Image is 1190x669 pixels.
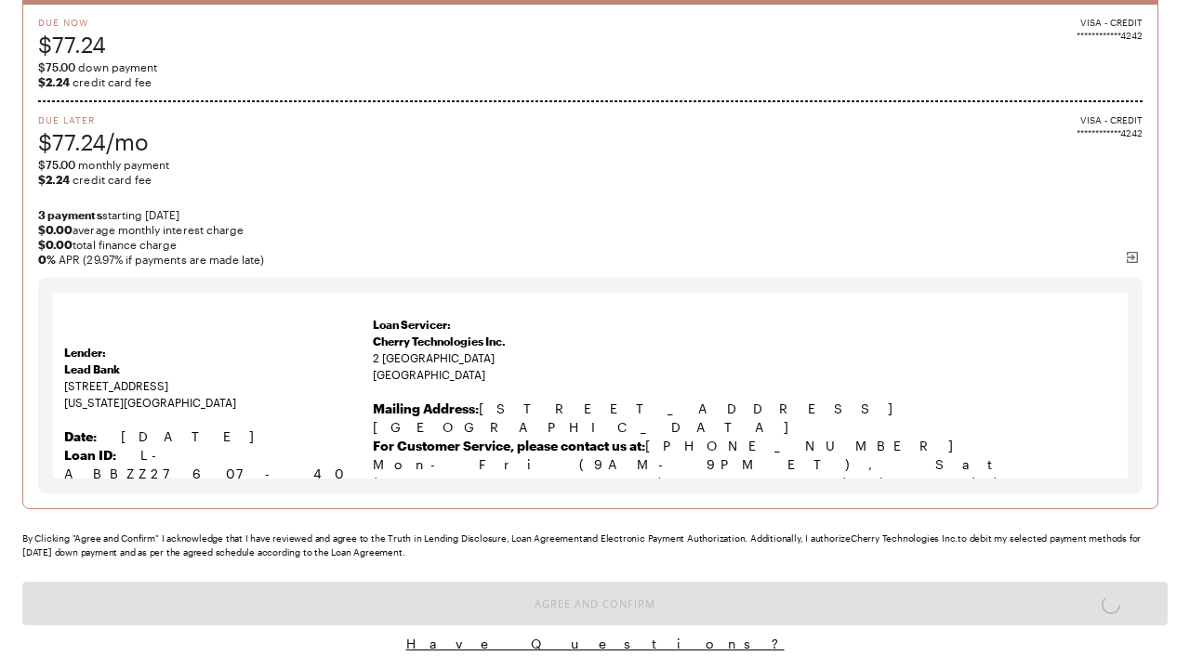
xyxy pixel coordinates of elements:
strong: Loan Servicer: [373,318,451,331]
button: Have Questions? [22,635,1168,652]
span: average monthly interest charge [38,222,1143,237]
span: VISA - CREDIT [1080,16,1143,29]
td: [STREET_ADDRESS] [US_STATE][GEOGRAPHIC_DATA] [64,311,373,516]
strong: Date: [64,428,97,444]
strong: Loan ID: [64,447,116,463]
span: Due Now [38,16,106,29]
span: monthly payment [38,157,1143,172]
span: credit card fee [38,172,1143,187]
p: Mon-Fri (9AM-9PM ET), Sat (9AM-6PM ET), Sun (Closed) [373,455,1117,492]
span: [DATE] [121,428,272,444]
span: VISA - CREDIT [1080,113,1143,126]
span: $75.00 [38,60,75,73]
strong: Lead Bank [64,362,120,375]
b: $2.24 [38,75,70,88]
button: Agree and Confirm [22,582,1168,625]
span: credit card fee [38,74,1143,89]
strong: Lender: [64,346,106,359]
div: By Clicking "Agree and Confirm" I acknowledge that I have reviewed and agree to the Truth in Lend... [22,531,1168,559]
b: $2.24 [38,173,70,186]
span: $75.00 [38,158,75,171]
strong: $0.00 [38,238,73,251]
span: total finance charge [38,237,1143,252]
b: Mailing Address: [373,400,479,416]
strong: 3 payments [38,208,102,221]
b: For Customer Service, please contact us at: [373,438,645,453]
span: Cherry Technologies Inc. [373,334,506,348]
span: APR (29.97% if payments are made late) [38,252,1143,267]
b: 0 % [38,253,56,266]
p: [PHONE_NUMBER] [373,437,1117,455]
span: starting [DATE] [38,207,1143,222]
strong: $0.00 [38,223,73,236]
span: Due Later [38,113,149,126]
td: 2 [GEOGRAPHIC_DATA] [GEOGRAPHIC_DATA] [373,311,1117,516]
p: [STREET_ADDRESS] [GEOGRAPHIC_DATA] [373,400,1117,437]
span: down payment [38,59,1143,74]
span: $77.24 [38,29,106,59]
span: $77.24/mo [38,126,149,157]
img: svg%3e [1125,250,1140,265]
